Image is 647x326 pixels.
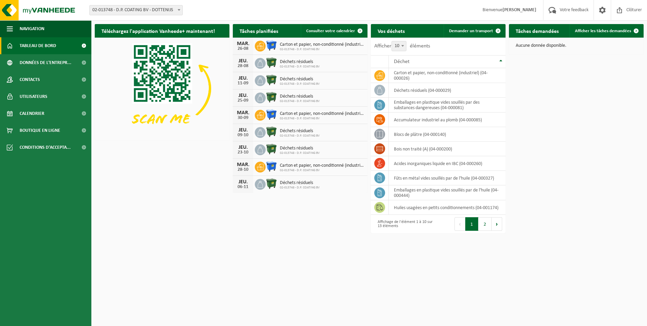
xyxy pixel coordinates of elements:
span: 10 [392,41,406,51]
span: Utilisateurs [20,88,47,105]
img: Download de VHEPlus App [95,38,229,139]
div: 09-10 [236,133,250,138]
span: 02-013748 - D.P. COATING BV - DOTTENIJS [89,5,183,15]
a: Afficher les tâches demandées [570,24,643,38]
div: MAR. [236,41,250,46]
span: Tableau de bord [20,37,56,54]
img: WB-1100-HPE-BE-01 [266,40,277,51]
a: Demander un transport [444,24,505,38]
span: 02-013748 - D.P. COATING BV [280,99,320,103]
h2: Téléchargez l'application Vanheede+ maintenant! [95,24,222,37]
span: 02-013748 - D.P. COATING BV [280,47,364,52]
span: Déchets résiduels [280,59,320,65]
span: Conditions d'accepta... [20,139,71,156]
div: 26-08 [236,46,250,51]
div: JEU. [236,93,250,98]
div: 28-10 [236,167,250,172]
td: carton et papier, non-conditionné (industriel) (04-000026) [389,68,506,83]
div: JEU. [236,179,250,185]
img: WB-1100-HPE-GN-01 [266,57,277,68]
span: Boutique en ligne [20,122,60,139]
img: WB-1100-HPE-GN-01 [266,178,277,189]
span: 02-013748 - D.P. COATING BV [280,117,364,121]
td: accumulateur industriel au plomb (04-000085) [389,113,506,127]
span: Déchet [394,59,409,64]
button: Next [492,217,502,231]
div: JEU. [236,127,250,133]
h2: Vos déchets [371,24,411,37]
span: Contacts [20,71,40,88]
span: Déchets résiduels [280,180,320,186]
div: 28-08 [236,64,250,68]
h2: Tâches planifiées [233,24,285,37]
img: WB-1100-HPE-BE-01 [266,109,277,120]
div: MAR. [236,110,250,116]
td: emballages en plastique vides souillés par de l'huile (04-000444) [389,185,506,200]
span: 02-013748 - D.P. COATING BV [280,168,364,172]
span: Déchets résiduels [280,77,320,82]
div: 06-11 [236,185,250,189]
strong: [PERSON_NAME] [503,7,536,13]
td: bois non traité (A) (04-000200) [389,142,506,156]
span: Calendrier [20,105,44,122]
span: Afficher les tâches demandées [575,29,631,33]
div: 11-09 [236,81,250,86]
img: WB-1100-HPE-GN-01 [266,74,277,86]
td: déchets résiduels (04-000029) [389,83,506,98]
img: WB-1100-HPE-BE-01 [266,161,277,172]
p: Aucune donnée disponible. [516,43,637,48]
button: 2 [478,217,492,231]
div: 30-09 [236,116,250,120]
td: huiles usagées en petits conditionnements (04-001174) [389,200,506,215]
span: 02-013748 - D.P. COATING BV [280,82,320,86]
span: Déchets résiduels [280,146,320,151]
span: Carton et papier, non-conditionné (industriel) [280,163,364,168]
div: JEU. [236,76,250,81]
div: JEU. [236,145,250,150]
div: JEU. [236,58,250,64]
span: Carton et papier, non-conditionné (industriel) [280,111,364,117]
td: blocs de plâtre (04-000140) [389,127,506,142]
span: Carton et papier, non-conditionné (industriel) [280,42,364,47]
span: 02-013748 - D.P. COATING BV [280,65,320,69]
td: acides inorganiques liquide en IBC (04-000260) [389,156,506,171]
span: Déchets résiduels [280,128,320,134]
span: Déchets résiduels [280,94,320,99]
td: emballages en plastique vides souillés par des substances dangereuses (04-000081) [389,98,506,113]
div: 23-10 [236,150,250,155]
span: 02-013748 - D.P. COATING BV [280,186,320,190]
span: 02-013748 - D.P. COATING BV [280,134,320,138]
img: WB-1100-HPE-GN-01 [266,126,277,138]
img: WB-1100-HPE-GN-01 [266,143,277,155]
span: Consulter votre calendrier [306,29,355,33]
span: 02-013748 - D.P. COATING BV - DOTTENIJS [90,5,182,15]
div: Affichage de l'élément 1 à 10 sur 13 éléments [374,217,435,231]
span: 10 [392,41,406,51]
span: 02-013748 - D.P. COATING BV [280,151,320,155]
div: MAR. [236,162,250,167]
span: Navigation [20,20,44,37]
button: Previous [454,217,465,231]
label: Afficher éléments [374,43,430,49]
a: Consulter votre calendrier [301,24,367,38]
button: 1 [465,217,478,231]
h2: Tâches demandées [509,24,565,37]
div: 25-09 [236,98,250,103]
span: Demander un transport [449,29,493,33]
img: WB-1100-HPE-GN-01 [266,91,277,103]
span: Données de l'entrepr... [20,54,71,71]
td: fûts en métal vides souillés par de l'huile (04-000327) [389,171,506,185]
